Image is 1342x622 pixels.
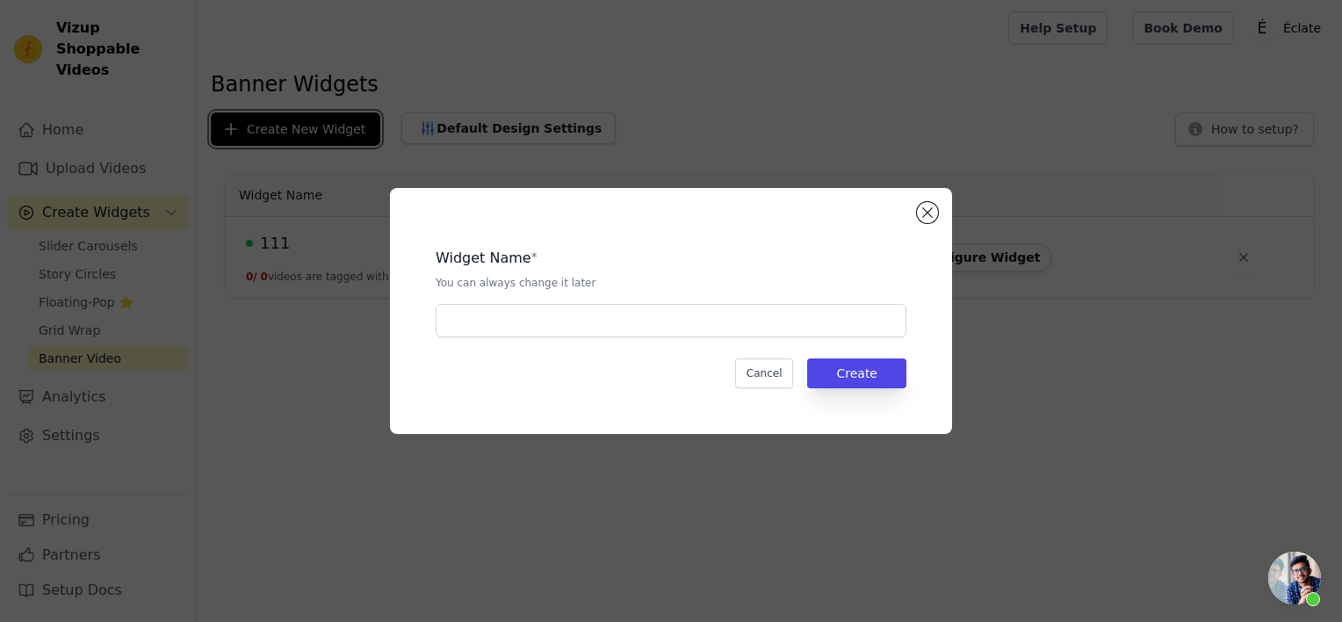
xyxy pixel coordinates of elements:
p: You can always change it later [436,276,906,290]
button: Close modal [917,202,938,223]
legend: Widget Name [436,248,531,269]
button: Cancel [735,358,794,388]
button: Create [807,358,906,388]
a: 开放式聊天 [1268,552,1321,604]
